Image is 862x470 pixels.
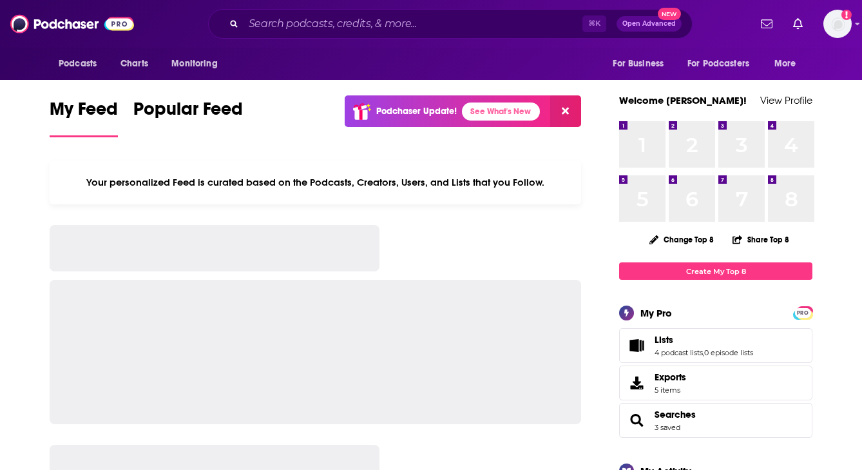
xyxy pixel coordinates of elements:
a: 0 episode lists [704,348,753,357]
img: Podchaser - Follow, Share and Rate Podcasts [10,12,134,36]
div: Your personalized Feed is curated based on the Podcasts, Creators, Users, and Lists that you Follow. [50,161,581,204]
span: For Business [613,55,664,73]
a: 3 saved [655,423,680,432]
a: See What's New [462,103,540,121]
button: Change Top 8 [642,231,722,248]
span: Lists [655,334,673,346]
input: Search podcasts, credits, & more... [244,14,582,34]
svg: Add a profile image [841,10,852,20]
span: Exports [624,374,649,392]
span: ⌘ K [582,15,606,32]
span: For Podcasters [687,55,749,73]
a: Charts [112,52,156,76]
button: open menu [604,52,680,76]
span: 5 items [655,386,686,395]
span: Exports [655,371,686,383]
button: open menu [679,52,768,76]
a: Searches [624,411,649,429]
a: Lists [655,334,753,346]
div: My Pro [640,307,672,319]
a: 4 podcast lists [655,348,703,357]
a: PRO [795,308,810,317]
span: , [703,348,704,357]
a: Lists [624,337,649,355]
a: Show notifications dropdown [788,13,808,35]
button: open menu [162,52,234,76]
span: More [774,55,796,73]
a: My Feed [50,98,118,137]
a: Show notifications dropdown [756,13,778,35]
span: Monitoring [171,55,217,73]
button: Open AdvancedNew [617,16,682,32]
a: Searches [655,409,696,420]
span: My Feed [50,98,118,128]
p: Podchaser Update! [376,106,457,117]
span: Logged in as cmand-c [823,10,852,38]
span: Searches [619,403,812,438]
a: View Profile [760,94,812,106]
a: Popular Feed [133,98,243,137]
span: Podcasts [59,55,97,73]
span: Lists [619,328,812,363]
span: Popular Feed [133,98,243,128]
div: Search podcasts, credits, & more... [208,9,693,39]
span: Open Advanced [622,21,676,27]
a: Create My Top 8 [619,262,812,280]
button: Show profile menu [823,10,852,38]
a: Exports [619,366,812,400]
span: Charts [120,55,148,73]
span: New [658,8,681,20]
button: Share Top 8 [732,227,790,252]
button: open menu [765,52,812,76]
button: open menu [50,52,113,76]
img: User Profile [823,10,852,38]
span: PRO [795,308,810,318]
a: Welcome [PERSON_NAME]! [619,94,747,106]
